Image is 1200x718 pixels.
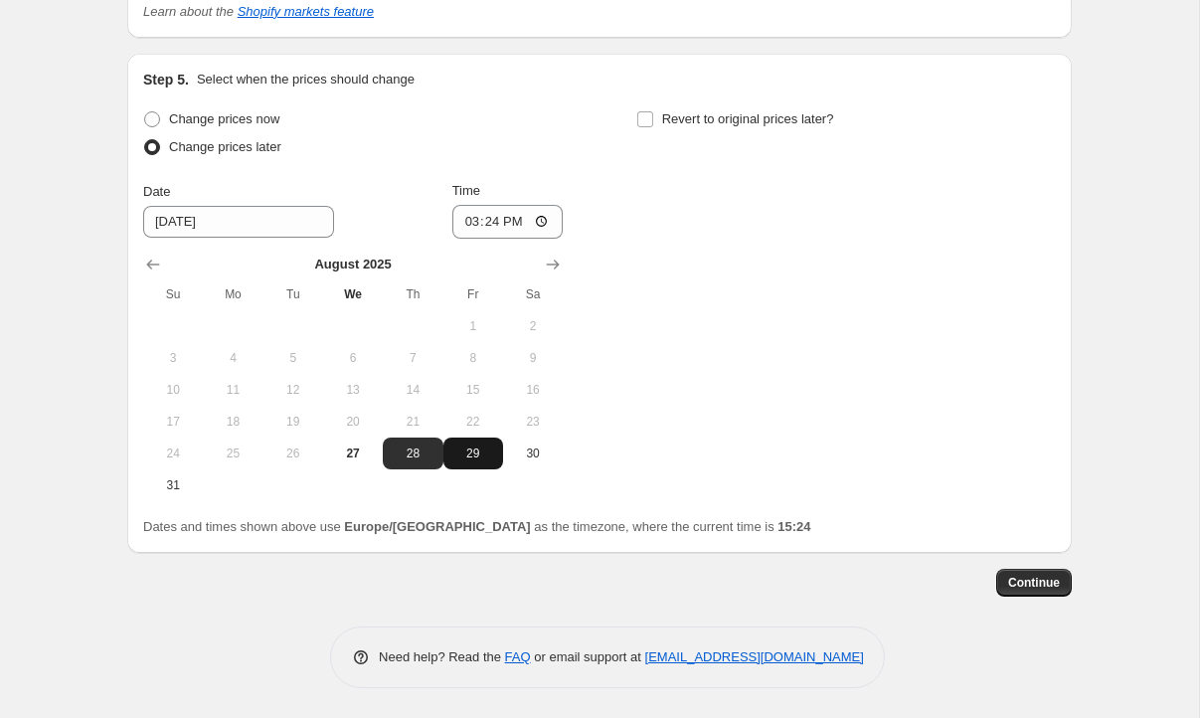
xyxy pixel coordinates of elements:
[452,205,564,239] input: 12:00
[331,286,375,302] span: We
[777,519,810,534] b: 15:24
[211,350,255,366] span: 4
[323,342,383,374] button: Wednesday August 6 2025
[263,438,323,469] button: Tuesday August 26 2025
[645,649,864,664] a: [EMAIL_ADDRESS][DOMAIN_NAME]
[443,438,503,469] button: Friday August 29 2025
[511,382,555,398] span: 16
[505,649,531,664] a: FAQ
[323,278,383,310] th: Wednesday
[511,350,555,366] span: 9
[379,649,505,664] span: Need help? Read the
[511,286,555,302] span: Sa
[151,350,195,366] span: 3
[451,446,495,461] span: 29
[143,438,203,469] button: Sunday August 24 2025
[391,350,434,366] span: 7
[503,374,563,406] button: Saturday August 16 2025
[391,286,434,302] span: Th
[452,183,480,198] span: Time
[662,111,834,126] span: Revert to original prices later?
[331,446,375,461] span: 27
[443,278,503,310] th: Friday
[511,318,555,334] span: 2
[383,278,442,310] th: Thursday
[143,70,189,90] h2: Step 5.
[143,519,811,534] span: Dates and times shown above use as the timezone, where the current time is
[271,350,315,366] span: 5
[143,406,203,438] button: Sunday August 17 2025
[996,569,1072,597] button: Continue
[539,251,567,278] button: Show next month, September 2025
[331,382,375,398] span: 13
[169,111,279,126] span: Change prices now
[139,251,167,278] button: Show previous month, July 2025
[383,374,442,406] button: Thursday August 14 2025
[271,414,315,430] span: 19
[531,649,645,664] span: or email support at
[503,406,563,438] button: Saturday August 23 2025
[211,286,255,302] span: Mo
[211,446,255,461] span: 25
[443,310,503,342] button: Friday August 1 2025
[151,446,195,461] span: 24
[271,286,315,302] span: Tu
[203,374,262,406] button: Monday August 11 2025
[503,310,563,342] button: Saturday August 2 2025
[203,342,262,374] button: Monday August 4 2025
[238,4,374,19] a: Shopify markets feature
[383,438,442,469] button: Thursday August 28 2025
[271,382,315,398] span: 12
[151,414,195,430] span: 17
[511,414,555,430] span: 23
[451,286,495,302] span: Fr
[263,342,323,374] button: Tuesday August 5 2025
[263,278,323,310] th: Tuesday
[383,342,442,374] button: Thursday August 7 2025
[263,374,323,406] button: Tuesday August 12 2025
[143,184,170,199] span: Date
[143,206,334,238] input: 8/27/2025
[323,438,383,469] button: Today Wednesday August 27 2025
[143,469,203,501] button: Sunday August 31 2025
[197,70,415,90] p: Select when the prices should change
[323,374,383,406] button: Wednesday August 13 2025
[511,446,555,461] span: 30
[503,342,563,374] button: Saturday August 9 2025
[143,374,203,406] button: Sunday August 10 2025
[143,342,203,374] button: Sunday August 3 2025
[383,406,442,438] button: Thursday August 21 2025
[151,382,195,398] span: 10
[331,414,375,430] span: 20
[503,278,563,310] th: Saturday
[331,350,375,366] span: 6
[1008,575,1060,591] span: Continue
[344,519,530,534] b: Europe/[GEOGRAPHIC_DATA]
[451,350,495,366] span: 8
[203,406,262,438] button: Monday August 18 2025
[443,406,503,438] button: Friday August 22 2025
[443,342,503,374] button: Friday August 8 2025
[211,414,255,430] span: 18
[151,286,195,302] span: Su
[211,382,255,398] span: 11
[391,382,434,398] span: 14
[271,446,315,461] span: 26
[203,278,262,310] th: Monday
[451,414,495,430] span: 22
[169,139,281,154] span: Change prices later
[391,414,434,430] span: 21
[443,374,503,406] button: Friday August 15 2025
[143,4,374,19] i: Learn about the
[503,438,563,469] button: Saturday August 30 2025
[143,278,203,310] th: Sunday
[151,477,195,493] span: 31
[451,318,495,334] span: 1
[391,446,434,461] span: 28
[323,406,383,438] button: Wednesday August 20 2025
[263,406,323,438] button: Tuesday August 19 2025
[203,438,262,469] button: Monday August 25 2025
[451,382,495,398] span: 15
